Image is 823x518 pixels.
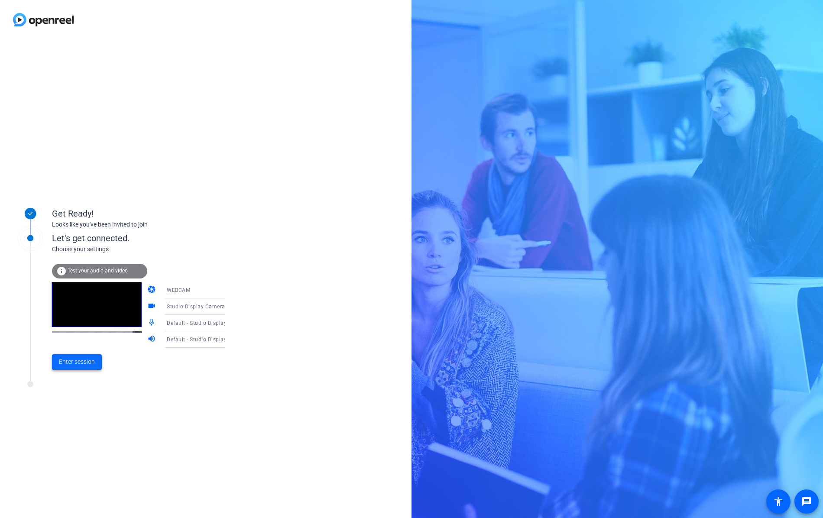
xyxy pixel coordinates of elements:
div: Choose your settings [52,245,243,254]
div: Let's get connected. [52,232,243,245]
div: Looks like you've been invited to join [52,220,225,229]
span: WEBCAM [167,287,190,293]
span: Default - Studio Display Speakers (05ac:1114) [167,336,284,343]
mat-icon: accessibility [773,496,784,507]
span: Studio Display Camera (15bc:0000) [167,303,258,310]
mat-icon: camera [147,285,158,295]
span: Enter session [59,357,95,366]
mat-icon: videocam [147,301,158,312]
mat-icon: volume_up [147,334,158,345]
mat-icon: mic_none [147,318,158,328]
mat-icon: info [56,266,67,276]
div: Get Ready! [52,207,225,220]
mat-icon: message [801,496,812,507]
span: Default - Studio Display Microphone (05ac:1114) [167,319,291,326]
button: Enter session [52,354,102,370]
span: Test your audio and video [68,268,128,274]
